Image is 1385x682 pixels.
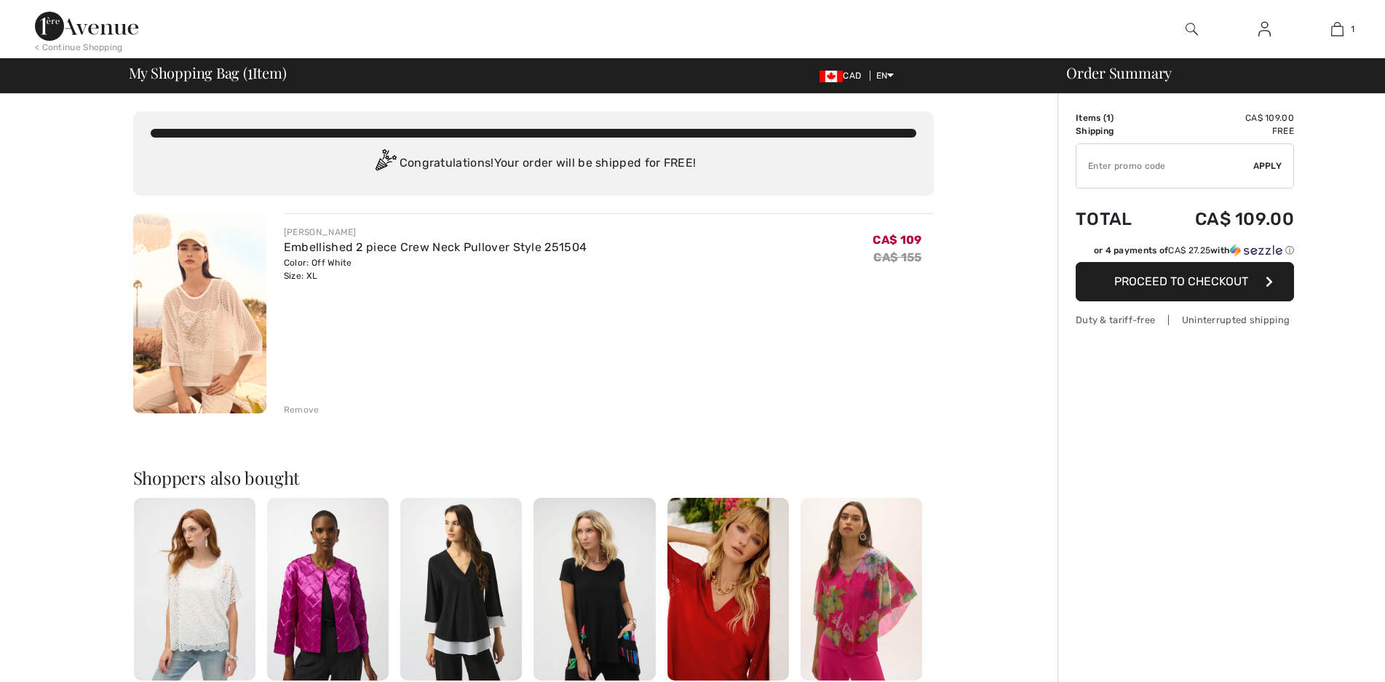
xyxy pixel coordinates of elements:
span: CA$ 109 [873,233,921,247]
img: Canadian Dollar [820,71,843,82]
s: CA$ 155 [873,250,921,264]
img: Casual Color-Blocked Pullover Style 252054 [533,498,655,681]
td: CA$ 109.00 [1155,194,1294,244]
img: Sezzle [1230,244,1282,257]
div: < Continue Shopping [35,41,123,54]
td: Items ( ) [1076,111,1155,124]
span: Apply [1253,159,1282,173]
td: CA$ 109.00 [1155,111,1294,124]
a: 1 [1301,20,1373,38]
img: Embellished 2 piece Crew Neck Pullover Style 251504 [133,213,266,413]
img: Floral Scoop Neck Pullover Style 252069 [134,498,255,681]
div: Duty & tariff-free | Uninterrupted shipping [1076,313,1294,327]
h2: Shoppers also bought [133,469,934,486]
td: Free [1155,124,1294,138]
img: Congratulation2.svg [370,149,400,178]
a: Embellished 2 piece Crew Neck Pullover Style 251504 [284,240,587,254]
div: Order Summary [1049,66,1376,80]
td: Shipping [1076,124,1155,138]
a: Sign In [1247,20,1282,39]
input: Promo code [1076,144,1253,188]
img: search the website [1186,20,1198,38]
img: Floral V-neck Pullover Style 252720 [801,498,922,681]
div: Color: Off White Size: XL [284,256,587,282]
span: 1 [1106,113,1111,123]
div: or 4 payments ofCA$ 27.25withSezzle Click to learn more about Sezzle [1076,244,1294,262]
button: Proceed to Checkout [1076,262,1294,301]
div: Remove [284,403,320,416]
div: Congratulations! Your order will be shipped for FREE! [151,149,916,178]
span: 1 [1351,23,1354,36]
div: or 4 payments of with [1094,244,1294,257]
div: [PERSON_NAME] [284,226,587,239]
img: My Info [1258,20,1271,38]
span: 1 [247,62,253,81]
span: Proceed to Checkout [1114,274,1248,288]
span: CA$ 27.25 [1168,245,1210,255]
img: V-Neck Pullover Style 253082 [400,498,522,681]
span: EN [876,71,894,81]
img: 1ère Avenue [35,12,138,41]
span: My Shopping Bag ( Item) [129,66,287,80]
span: CAD [820,71,867,81]
img: Formal Collarless Jacket Style 253997 [267,498,389,681]
img: Casual V-Neck Pullover Style 251925 [667,498,789,681]
img: My Bag [1331,20,1344,38]
td: Total [1076,194,1155,244]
